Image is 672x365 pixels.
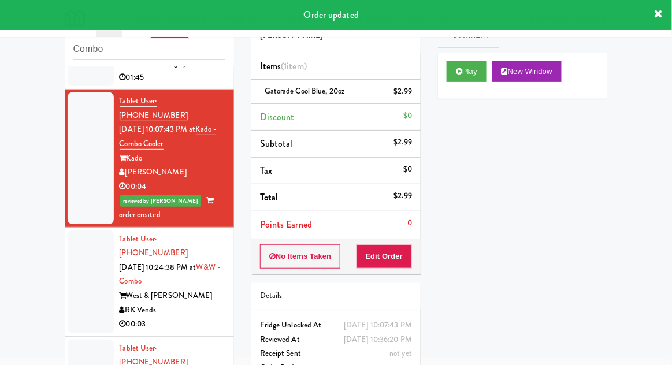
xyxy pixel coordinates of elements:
[120,180,225,194] div: 00:04
[260,289,412,303] div: Details
[120,95,188,121] span: · [PHONE_NUMBER]
[260,333,412,347] div: Reviewed At
[260,59,307,73] span: Items
[120,233,188,259] a: Tablet User· [PHONE_NUMBER]
[260,31,412,40] h5: [PERSON_NAME]
[120,289,225,303] div: West & [PERSON_NAME]
[260,318,412,333] div: Fridge Unlocked At
[120,151,225,166] div: Kado
[287,59,304,73] ng-pluralize: item
[260,110,295,124] span: Discount
[447,61,487,82] button: Play
[344,333,412,347] div: [DATE] 10:36:20 PM
[265,85,344,96] span: Gatorade Cool Blue, 20oz
[65,90,234,227] li: Tablet User· [PHONE_NUMBER][DATE] 10:07:43 PM atKado - Combo CoolerKado[PERSON_NAME]00:04reviewed...
[394,84,413,99] div: $2.99
[394,189,413,203] div: $2.99
[394,135,413,150] div: $2.99
[403,162,412,177] div: $0
[73,39,225,60] input: Search vision orders
[344,318,412,333] div: [DATE] 10:07:43 PM
[260,191,279,204] span: Total
[120,95,188,121] a: Tablet User· [PHONE_NUMBER]
[120,262,196,273] span: [DATE] 10:24:38 PM at
[120,70,225,85] div: 01:45
[407,216,412,230] div: 0
[260,347,412,361] div: Receipt Sent
[403,109,412,123] div: $0
[281,59,307,73] span: (1 )
[260,164,272,177] span: Tax
[120,195,202,207] span: reviewed by [PERSON_NAME]
[304,8,359,21] span: Order updated
[120,124,217,150] a: Kado - Combo Cooler
[492,61,562,82] button: New Window
[65,228,234,337] li: Tablet User· [PHONE_NUMBER][DATE] 10:24:38 PM atW&W - ComboWest & [PERSON_NAME]RK Vends00:03
[120,195,214,220] span: order created
[120,317,225,332] div: 00:03
[260,137,293,150] span: Subtotal
[260,244,341,269] button: No Items Taken
[120,303,225,318] div: RK Vends
[357,244,413,269] button: Edit Order
[260,218,312,231] span: Points Earned
[120,124,196,135] span: [DATE] 10:07:43 PM at
[120,165,225,180] div: [PERSON_NAME]
[389,348,412,359] span: not yet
